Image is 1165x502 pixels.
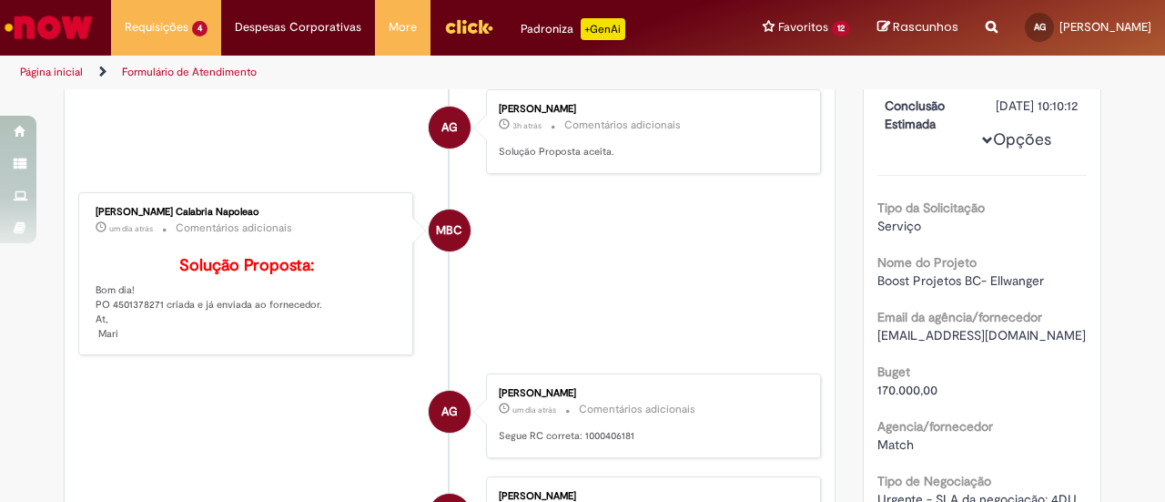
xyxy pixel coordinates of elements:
[389,18,417,36] span: More
[444,13,493,40] img: click_logo_yellow_360x200.png
[877,309,1042,325] b: Email da agência/fornecedor
[877,327,1086,343] span: [EMAIL_ADDRESS][DOMAIN_NAME]
[14,56,763,89] ul: Trilhas de página
[512,405,556,415] span: um dia atrás
[176,220,292,236] small: Comentários adicionais
[179,255,314,276] b: Solução Proposta:
[436,209,462,252] span: MBC
[499,429,802,444] p: Segue RC correta: 1000406181
[877,382,937,398] span: 170.000,00
[96,207,399,218] div: [PERSON_NAME] Calabria Napoleao
[499,491,802,502] div: [PERSON_NAME]
[109,223,153,234] time: 27/08/2025 10:43:03
[429,391,471,433] div: Aurelio Henrique Rodrigues Gomes
[579,402,695,417] small: Comentários adicionais
[499,388,802,399] div: [PERSON_NAME]
[877,418,993,435] b: Agencia/fornecedor
[20,65,83,79] a: Página inicial
[877,19,958,36] a: Rascunhos
[564,118,681,133] small: Comentários adicionais
[122,65,257,79] a: Formulário de Atendimento
[96,257,399,342] p: Bom dia! PO 4501378271 criada e já enviada ao fornecedor. At, Mari
[1059,19,1151,35] span: [PERSON_NAME]
[877,436,914,453] span: Match
[877,200,985,216] b: Tipo da Solicitação
[877,218,921,234] span: Serviço
[499,104,802,115] div: [PERSON_NAME]
[441,390,458,434] span: AG
[235,18,361,36] span: Despesas Corporativas
[441,106,458,149] span: AG
[109,223,153,234] span: um dia atrás
[499,145,802,159] p: Solução Proposta aceita.
[512,120,542,131] span: 3h atrás
[877,364,910,380] b: Buget
[871,97,983,133] dt: Conclusão Estimada
[996,97,1080,115] div: [DATE] 10:10:12
[2,9,96,46] img: ServiceNow
[192,21,208,36] span: 4
[832,21,850,36] span: 12
[877,254,977,271] b: Nome do Projeto
[778,18,828,36] span: Favoritos
[521,18,625,40] div: Padroniza
[581,18,625,40] p: +GenAi
[877,473,991,489] b: Tipo de Negociação
[893,18,958,36] span: Rascunhos
[429,210,471,251] div: Mariana Bracher Calabria Napoleao
[429,107,471,149] div: Aurelio Henrique Rodrigues Gomes
[877,272,1044,289] span: Boost Projetos BC- Ellwanger
[512,120,542,131] time: 28/08/2025 15:28:11
[1034,21,1046,33] span: AG
[125,18,188,36] span: Requisições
